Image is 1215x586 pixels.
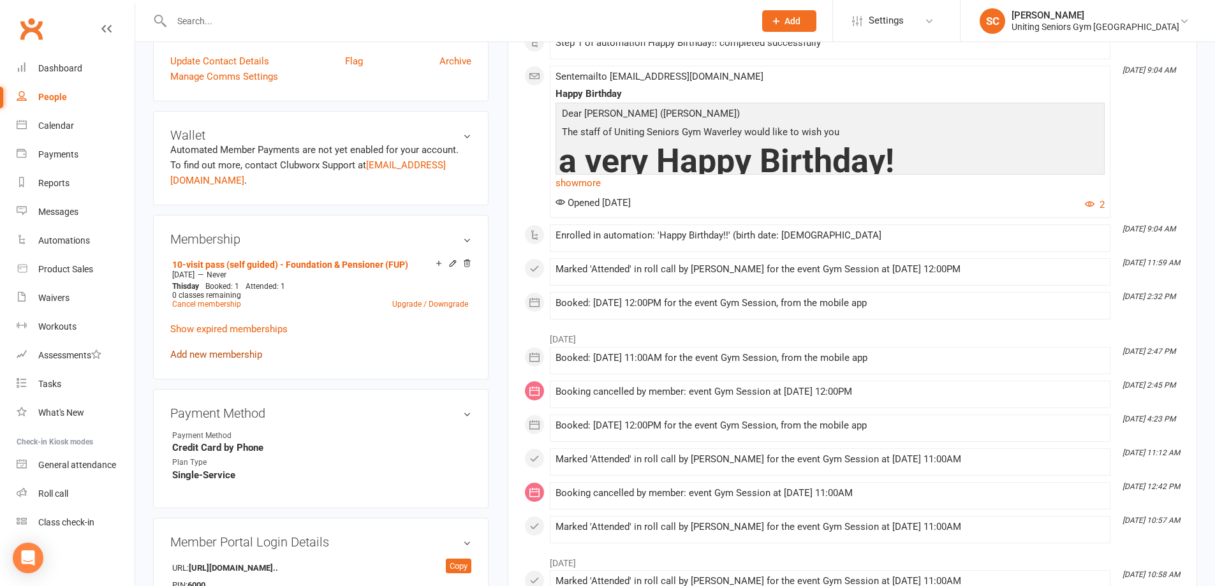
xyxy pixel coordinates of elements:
a: General attendance kiosk mode [17,451,135,480]
i: [DATE] 9:04 AM [1123,66,1175,75]
div: Uniting Seniors Gym [GEOGRAPHIC_DATA] [1012,21,1179,33]
div: Plan Type [172,457,277,469]
h3: Payment Method [170,406,471,420]
span: Booked: 1 [205,282,239,291]
i: [DATE] 9:04 AM [1123,224,1175,233]
div: Tasks [38,379,61,389]
div: Roll call [38,488,68,499]
span: Add [784,16,800,26]
span: [DATE] [172,270,195,279]
h3: Member Portal Login Details [170,535,471,549]
a: Messages [17,198,135,226]
a: What's New [17,399,135,427]
div: SC [980,8,1005,34]
a: Reports [17,169,135,198]
div: [PERSON_NAME] [1012,10,1179,21]
a: Manage Comms Settings [170,69,278,84]
h3: Membership [170,232,471,246]
a: Show expired memberships [170,323,288,335]
div: Happy Birthday [556,89,1105,99]
div: What's New [38,407,84,418]
div: Automations [38,235,90,245]
div: Dashboard [38,63,82,73]
div: Open Intercom Messenger [13,543,43,573]
div: Booked: [DATE] 12:00PM for the event Gym Session, from the mobile app [556,298,1105,309]
div: Step 1 of automation Happy Birthday!! completed successfully [556,38,1105,48]
li: URL: [170,559,471,576]
div: General attendance [38,460,116,470]
i: [DATE] 10:57 AM [1123,516,1180,525]
input: Search... [168,12,746,30]
i: [DATE] 2:45 PM [1123,381,1175,390]
a: Dashboard [17,54,135,83]
a: Automations [17,226,135,255]
i: [DATE] 12:42 PM [1123,482,1180,491]
a: Update Contact Details [170,54,269,69]
a: Class kiosk mode [17,508,135,537]
span: Sent email to [EMAIL_ADDRESS][DOMAIN_NAME] [556,71,763,82]
span: Attended: 1 [246,282,285,291]
div: Reports [38,178,70,188]
p: The staff of Uniting Seniors Gym Waverley would like to wish you [559,124,1101,143]
div: Marked 'Attended' in roll call by [PERSON_NAME] for the event Gym Session at [DATE] 12:00PM [556,264,1105,275]
a: Clubworx [15,13,47,45]
span: This [172,282,187,291]
li: [DATE] [524,326,1181,346]
div: Booking cancelled by member: event Gym Session at [DATE] 11:00AM [556,488,1105,499]
a: People [17,83,135,112]
a: 10-visit pass (self guided) - Foundation & Pensioner (FUP) [172,260,408,270]
strong: [URL][DOMAIN_NAME].. [189,562,278,575]
button: 2 [1085,197,1105,212]
div: People [38,92,67,102]
span: Settings [869,6,904,35]
div: Waivers [38,293,70,303]
no-payment-system: Automated Member Payments are not yet enabled for your account. To find out more, contact Clubwor... [170,144,459,186]
a: Payments [17,140,135,169]
a: Assessments [17,341,135,370]
h3: Wallet [170,128,471,142]
a: show more [556,174,1105,192]
a: Upgrade / Downgrade [392,300,468,309]
i: [DATE] 11:12 AM [1123,448,1180,457]
div: Assessments [38,350,101,360]
strong: Credit Card by Phone [172,442,471,453]
div: Marked 'Attended' in roll call by [PERSON_NAME] for the event Gym Session at [DATE] 11:00AM [556,522,1105,532]
i: [DATE] 11:59 AM [1123,258,1180,267]
span: Opened [DATE] [556,197,631,209]
li: [DATE] [524,550,1181,570]
span: Never [207,270,226,279]
a: Product Sales [17,255,135,284]
div: Marked 'Attended' in roll call by [PERSON_NAME] for the event Gym Session at [DATE] 11:00AM [556,454,1105,465]
div: Messages [38,207,78,217]
a: Workouts [17,312,135,341]
div: Booked: [DATE] 11:00AM for the event Gym Session, from the mobile app [556,353,1105,363]
i: [DATE] 2:32 PM [1123,292,1175,301]
div: — [169,270,471,280]
a: Roll call [17,480,135,508]
i: [DATE] 10:58 AM [1123,570,1180,579]
div: Booked: [DATE] 12:00PM for the event Gym Session, from the mobile app [556,420,1105,431]
div: Payment Method [172,430,277,442]
a: [EMAIL_ADDRESS][DOMAIN_NAME] [170,159,446,186]
i: [DATE] 4:23 PM [1123,414,1175,423]
a: Cancel membership [172,300,241,309]
a: Add new membership [170,349,262,360]
span: 0 classes remaining [172,291,241,300]
a: Calendar [17,112,135,140]
strong: Single-Service [172,469,471,481]
div: Copy [446,559,471,574]
a: Archive [439,54,471,69]
div: Booking cancelled by member: event Gym Session at [DATE] 12:00PM [556,386,1105,397]
div: Payments [38,149,78,159]
p: Dear [PERSON_NAME] ([PERSON_NAME]) [559,106,1101,124]
a: Waivers [17,284,135,312]
div: Calendar [38,121,74,131]
div: Workouts [38,321,77,332]
button: Add [762,10,816,32]
div: Enrolled in automation: 'Happy Birthday!!' (birth date: [DEMOGRAPHIC_DATA] [556,230,1105,241]
i: [DATE] 2:47 PM [1123,347,1175,356]
b: a very Happy Birthday! [559,142,894,180]
a: Flag [345,54,363,69]
div: day [169,282,202,291]
div: Product Sales [38,264,93,274]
